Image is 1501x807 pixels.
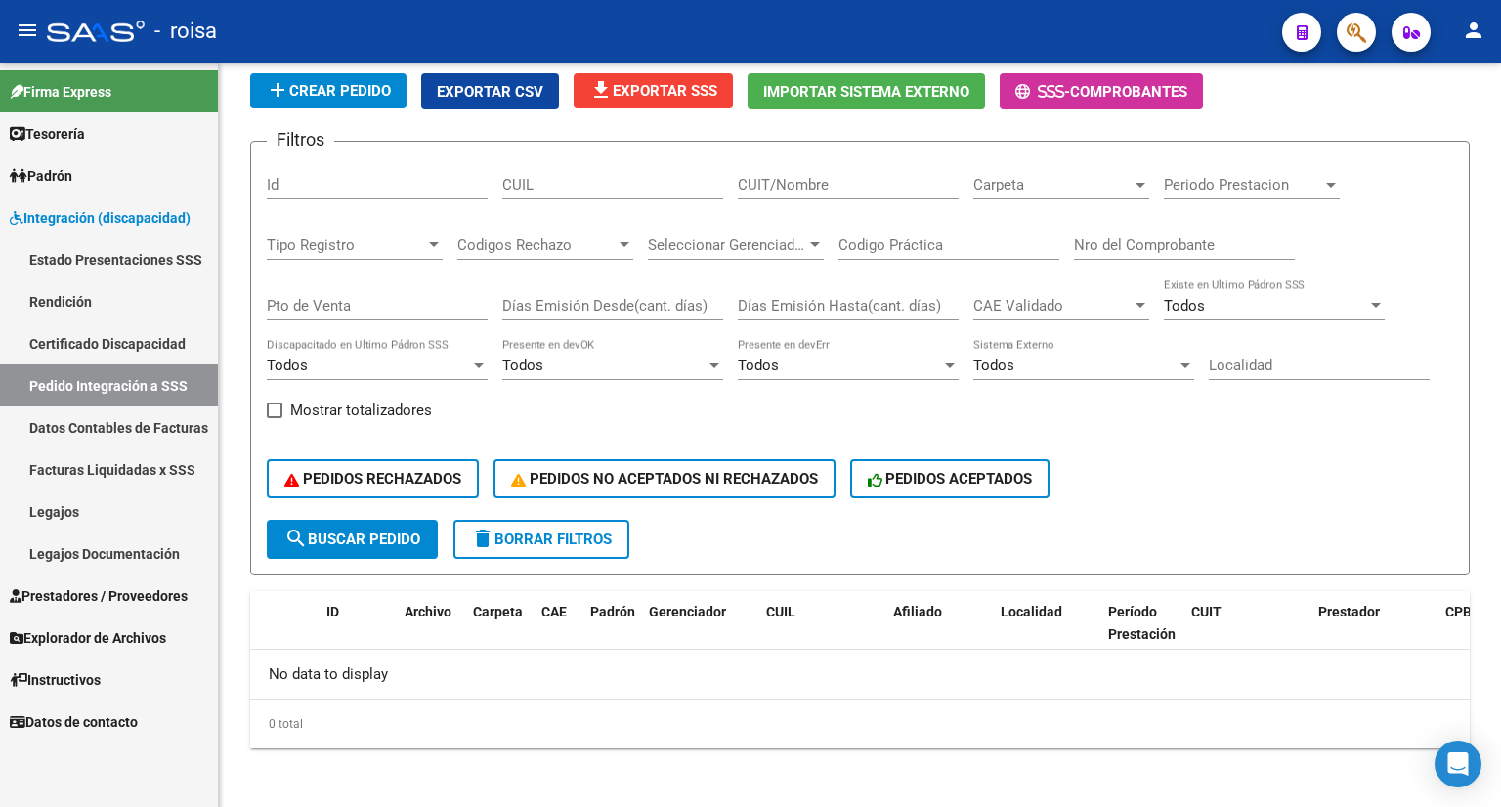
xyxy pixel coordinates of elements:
span: Codigos Rechazo [457,236,616,254]
span: CAE [541,604,567,619]
span: CPBT [1445,604,1480,619]
datatable-header-cell: Archivo [397,591,465,677]
datatable-header-cell: Localidad [993,591,1100,677]
div: 0 total [250,700,1470,748]
mat-icon: file_download [589,78,613,102]
mat-icon: menu [16,19,39,42]
datatable-header-cell: Período Prestación [1100,591,1183,677]
span: Carpeta [473,604,523,619]
button: PEDIDOS ACEPTADOS [850,459,1051,498]
span: Localidad [1001,604,1062,619]
datatable-header-cell: Prestador [1310,591,1437,677]
h3: Filtros [267,126,334,153]
span: Padrón [10,165,72,187]
mat-icon: person [1462,19,1485,42]
button: -Comprobantes [1000,73,1203,109]
span: - [1015,83,1070,101]
div: No data to display [250,650,1470,699]
span: Prestadores / Proveedores [10,585,188,607]
span: CUIL [766,604,795,619]
button: PEDIDOS NO ACEPTADOS NI RECHAZADOS [493,459,836,498]
span: Comprobantes [1070,83,1187,101]
button: PEDIDOS RECHAZADOS [267,459,479,498]
span: Todos [1164,297,1205,315]
span: Exportar CSV [437,83,543,101]
button: Buscar Pedido [267,520,438,559]
span: CAE Validado [973,297,1132,315]
div: Open Intercom Messenger [1435,741,1481,787]
span: PEDIDOS NO ACEPTADOS NI RECHAZADOS [511,470,818,488]
span: Padrón [590,604,635,619]
span: Carpeta [973,176,1132,193]
datatable-header-cell: CAE [534,591,582,677]
span: Prestador [1318,604,1380,619]
span: Importar Sistema Externo [763,83,969,101]
span: Período Prestación [1108,604,1176,642]
span: Integración (discapacidad) [10,207,191,229]
mat-icon: add [266,78,289,102]
span: Todos [502,357,543,374]
span: PEDIDOS ACEPTADOS [868,470,1033,488]
span: Exportar SSS [589,82,717,100]
span: Instructivos [10,669,101,691]
span: Gerenciador [649,604,726,619]
span: Buscar Pedido [284,531,420,548]
span: CUIT [1191,604,1222,619]
span: Seleccionar Gerenciador [648,236,806,254]
button: Exportar SSS [574,73,733,108]
button: Borrar Filtros [453,520,629,559]
span: Borrar Filtros [471,531,612,548]
datatable-header-cell: CUIT [1183,591,1310,677]
span: Tipo Registro [267,236,425,254]
button: Exportar CSV [421,73,559,109]
button: Crear Pedido [250,73,407,108]
mat-icon: delete [471,527,494,550]
button: Importar Sistema Externo [748,73,985,109]
mat-icon: search [284,527,308,550]
datatable-header-cell: Padrón [582,591,641,677]
datatable-header-cell: Carpeta [465,591,534,677]
datatable-header-cell: Gerenciador [641,591,758,677]
span: Periodo Prestacion [1164,176,1322,193]
span: Mostrar totalizadores [290,399,432,422]
span: Todos [973,357,1014,374]
span: - roisa [154,10,217,53]
span: Afiliado [893,604,942,619]
span: Crear Pedido [266,82,391,100]
datatable-header-cell: Afiliado [885,591,993,677]
span: Archivo [405,604,451,619]
span: Explorador de Archivos [10,627,166,649]
span: PEDIDOS RECHAZADOS [284,470,461,488]
datatable-header-cell: CUIL [758,591,885,677]
datatable-header-cell: ID [319,591,397,677]
span: Datos de contacto [10,711,138,733]
span: Firma Express [10,81,111,103]
span: ID [326,604,339,619]
span: Todos [738,357,779,374]
span: Todos [267,357,308,374]
span: Tesorería [10,123,85,145]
